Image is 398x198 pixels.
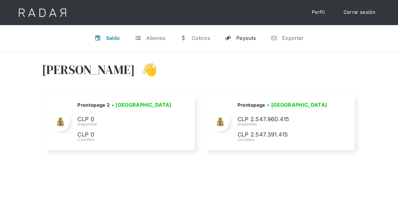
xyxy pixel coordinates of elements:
[135,35,141,41] div: t
[271,35,277,41] div: n
[237,137,332,142] div: Contable
[306,6,331,19] a: Perfil
[77,102,109,108] h2: Prontopaga 2
[77,137,173,142] div: Contable
[77,130,172,139] p: CLP 0
[237,115,332,124] p: CLP 2.547.960.415
[282,35,303,41] div: Exportar
[237,121,332,127] div: Disponible
[337,6,382,19] a: Cerrar sesión
[106,35,120,41] div: Saldo
[146,35,165,41] div: Abonos
[112,101,171,109] h3: • [GEOGRAPHIC_DATA]
[42,62,135,78] h3: [PERSON_NAME]
[236,35,256,41] div: Payouts
[267,101,327,109] h3: • [GEOGRAPHIC_DATA]
[225,35,231,41] div: y
[180,35,187,41] div: w
[135,62,157,78] h3: 👋
[237,130,332,139] p: CLP 2.547.391.415
[192,35,210,41] div: Cobros
[95,35,101,41] div: v
[77,115,172,124] p: CLP 0
[77,121,173,127] div: Disponible
[237,102,265,108] h2: Prontopaga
